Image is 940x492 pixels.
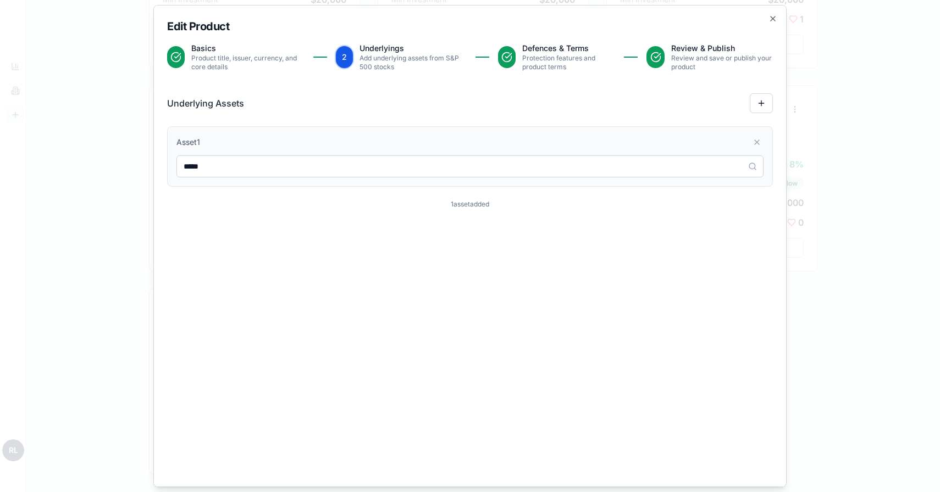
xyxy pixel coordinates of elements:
p: Add underlying assets from S&P 500 stocks [360,54,467,71]
p: Defences & Terms [522,43,616,54]
p: Review & Publish [671,43,773,54]
button: Go to Basics [167,46,185,68]
p: Basics [191,43,305,54]
p: Review and save or publish your product [671,54,773,71]
h3: Underlying Assets [167,97,244,110]
h2: Edit Product [167,19,773,34]
div: 1 asset added [167,200,773,209]
button: Go to Review & Publish [646,46,664,68]
span: Asset 1 [176,137,200,148]
button: 2 [336,46,353,68]
p: Product title, issuer, currency, and core details [191,54,305,71]
button: Go to Defences & Terms [498,46,515,68]
p: Protection features and product terms [522,54,616,71]
p: Underlyings [360,43,467,54]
